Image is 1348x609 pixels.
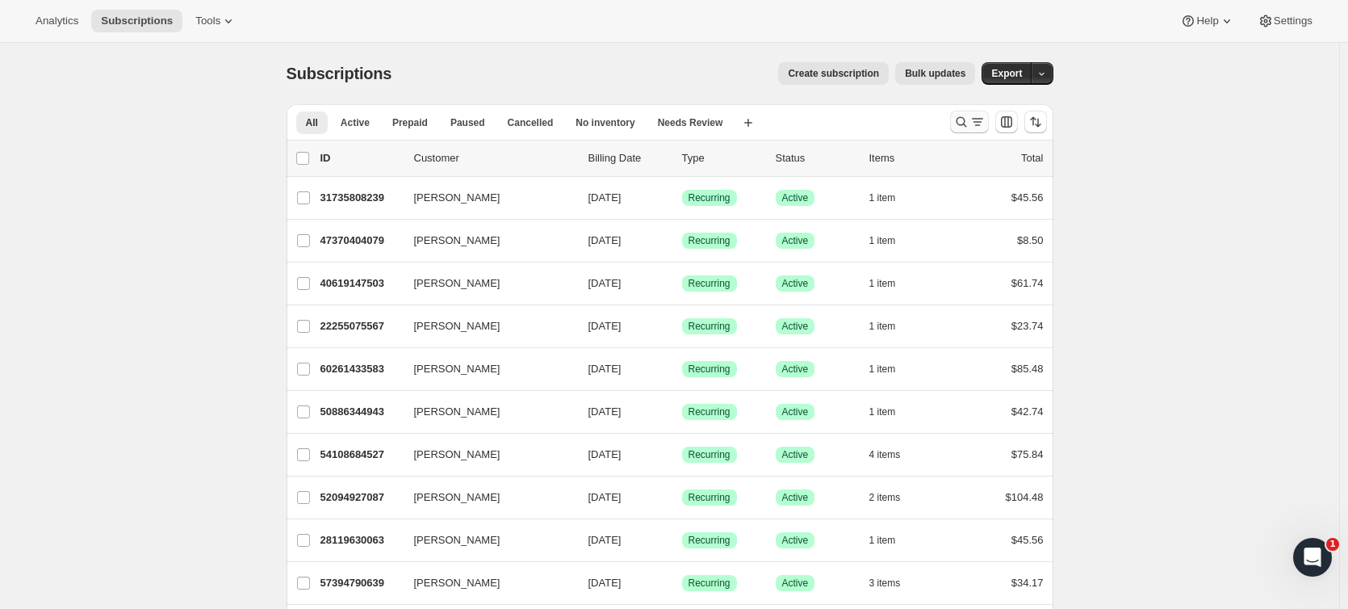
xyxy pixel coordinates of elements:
[1326,538,1339,551] span: 1
[658,116,723,129] span: Needs Review
[26,10,88,32] button: Analytics
[689,405,731,418] span: Recurring
[869,320,896,333] span: 1 item
[320,443,1044,466] div: 54108684527[PERSON_NAME][DATE]SuccessRecurringSuccessActive4 items$75.84
[36,15,78,27] span: Analytics
[1011,405,1044,418] span: $42.74
[320,187,1044,209] div: 31735808239[PERSON_NAME][DATE]SuccessRecurringSuccessActive1 item$45.56
[869,229,914,252] button: 1 item
[1011,191,1044,204] span: $45.56
[1011,363,1044,375] span: $85.48
[414,361,500,377] span: [PERSON_NAME]
[689,448,731,461] span: Recurring
[1011,277,1044,289] span: $61.74
[392,116,428,129] span: Prepaid
[869,191,896,204] span: 1 item
[101,15,173,27] span: Subscriptions
[689,577,731,590] span: Recurring
[404,570,566,596] button: [PERSON_NAME]
[588,320,622,332] span: [DATE]
[689,534,731,547] span: Recurring
[320,190,401,206] p: 31735808239
[588,577,622,589] span: [DATE]
[1293,538,1332,577] iframe: Intercom live chat
[682,150,763,166] div: Type
[869,529,914,552] button: 1 item
[320,361,401,377] p: 60261433583
[404,527,566,553] button: [PERSON_NAME]
[869,405,896,418] span: 1 item
[588,191,622,204] span: [DATE]
[320,358,1044,380] div: 60261433583[PERSON_NAME][DATE]SuccessRecurringSuccessActive1 item$85.48
[869,401,914,423] button: 1 item
[588,448,622,460] span: [DATE]
[186,10,246,32] button: Tools
[1196,15,1218,27] span: Help
[788,67,879,80] span: Create subscription
[414,190,500,206] span: [PERSON_NAME]
[320,404,401,420] p: 50886344943
[995,111,1018,133] button: Customize table column order and visibility
[588,363,622,375] span: [DATE]
[1248,10,1322,32] button: Settings
[320,572,1044,594] div: 57394790639[PERSON_NAME][DATE]SuccessRecurringSuccessActive3 items$34.17
[782,448,809,461] span: Active
[404,399,566,425] button: [PERSON_NAME]
[1024,111,1047,133] button: Sort the results
[414,233,500,249] span: [PERSON_NAME]
[782,320,809,333] span: Active
[689,191,731,204] span: Recurring
[414,318,500,334] span: [PERSON_NAME]
[404,313,566,339] button: [PERSON_NAME]
[588,277,622,289] span: [DATE]
[320,229,1044,252] div: 47370404079[PERSON_NAME][DATE]SuccessRecurringSuccessActive1 item$8.50
[905,67,965,80] span: Bulk updates
[869,358,914,380] button: 1 item
[869,315,914,338] button: 1 item
[1011,534,1044,546] span: $45.56
[1017,234,1044,246] span: $8.50
[320,401,1044,423] div: 50886344943[PERSON_NAME][DATE]SuccessRecurringSuccessActive1 item$42.74
[689,491,731,504] span: Recurring
[782,577,809,590] span: Active
[895,62,975,85] button: Bulk updates
[1011,448,1044,460] span: $75.84
[404,356,566,382] button: [PERSON_NAME]
[576,116,634,129] span: No inventory
[588,150,669,166] p: Billing Date
[689,234,731,247] span: Recurring
[869,448,901,461] span: 4 items
[588,234,622,246] span: [DATE]
[414,575,500,591] span: [PERSON_NAME]
[991,67,1022,80] span: Export
[782,234,809,247] span: Active
[320,318,401,334] p: 22255075567
[404,185,566,211] button: [PERSON_NAME]
[869,277,896,290] span: 1 item
[91,10,182,32] button: Subscriptions
[320,315,1044,338] div: 22255075567[PERSON_NAME][DATE]SuccessRecurringSuccessActive1 item$23.74
[1006,491,1044,503] span: $104.48
[320,532,401,548] p: 28119630063
[782,405,809,418] span: Active
[404,442,566,468] button: [PERSON_NAME]
[320,575,401,591] p: 57394790639
[320,272,1044,295] div: 40619147503[PERSON_NAME][DATE]SuccessRecurringSuccessActive1 item$61.74
[950,111,989,133] button: Search and filter results
[869,150,950,166] div: Items
[341,116,370,129] span: Active
[450,116,485,129] span: Paused
[414,404,500,420] span: [PERSON_NAME]
[1011,577,1044,589] span: $34.17
[320,486,1044,509] div: 52094927087[PERSON_NAME][DATE]SuccessRecurringSuccessActive2 items$104.48
[869,234,896,247] span: 1 item
[869,272,914,295] button: 1 item
[869,443,919,466] button: 4 items
[776,150,856,166] p: Status
[320,447,401,463] p: 54108684527
[782,491,809,504] span: Active
[869,572,919,594] button: 3 items
[414,275,500,292] span: [PERSON_NAME]
[195,15,220,27] span: Tools
[869,486,919,509] button: 2 items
